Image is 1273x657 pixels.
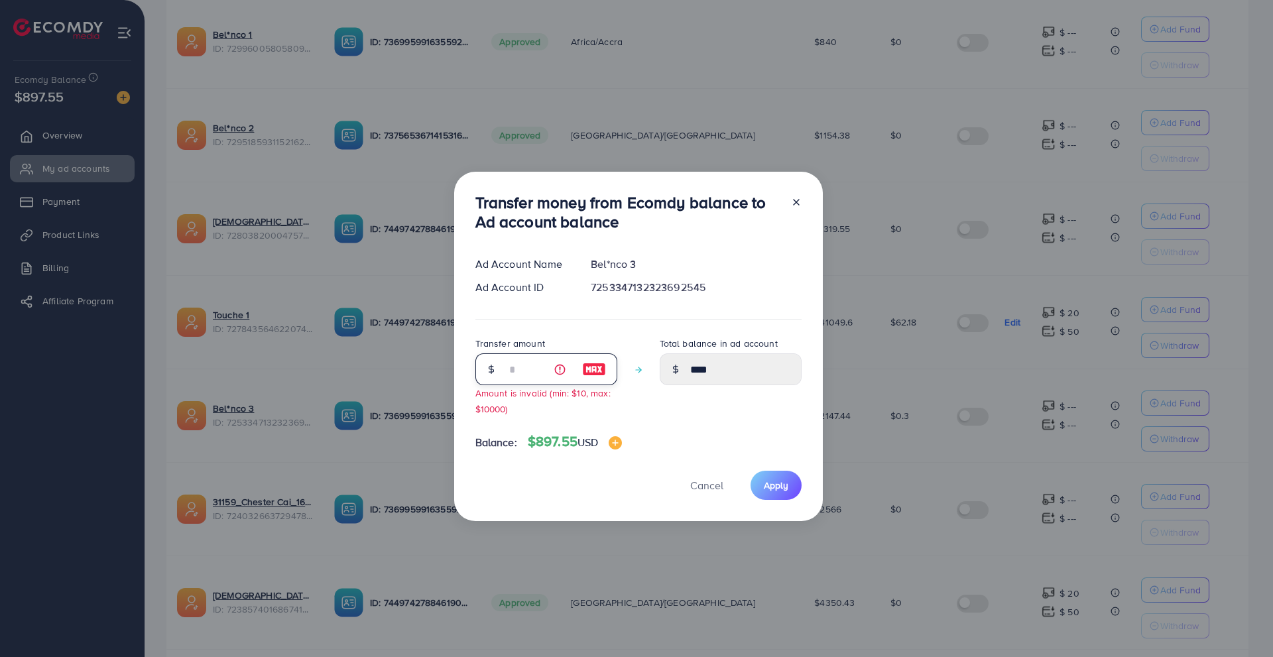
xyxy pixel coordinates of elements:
[577,435,598,449] span: USD
[674,471,740,499] button: Cancel
[1217,597,1263,647] iframe: Chat
[580,257,812,272] div: Bel*nco 3
[475,435,517,450] span: Balance:
[751,471,802,499] button: Apply
[465,257,581,272] div: Ad Account Name
[764,479,788,492] span: Apply
[580,280,812,295] div: 7253347132323692545
[660,337,778,350] label: Total balance in ad account
[475,387,611,414] small: Amount is invalid (min: $10, max: $10000)
[582,361,606,377] img: image
[609,436,622,449] img: image
[475,337,545,350] label: Transfer amount
[465,280,581,295] div: Ad Account ID
[690,478,723,493] span: Cancel
[528,434,623,450] h4: $897.55
[475,193,780,231] h3: Transfer money from Ecomdy balance to Ad account balance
